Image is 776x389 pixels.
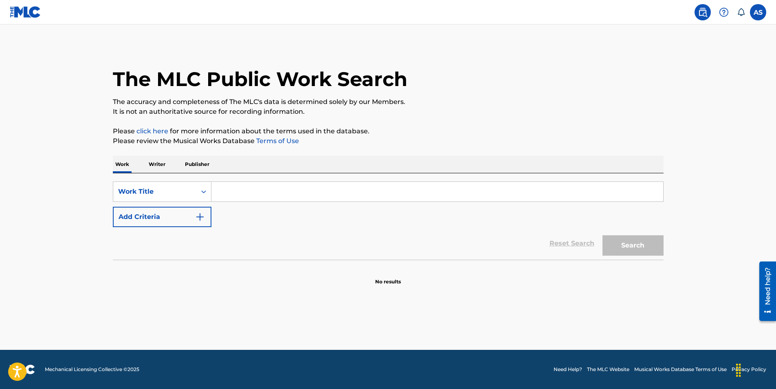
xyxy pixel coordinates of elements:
div: Drag [732,358,745,382]
form: Search Form [113,181,664,260]
a: The MLC Website [587,366,629,373]
iframe: Resource Center [753,259,776,324]
p: Writer [146,156,168,173]
button: Add Criteria [113,207,211,227]
img: search [698,7,708,17]
p: Work [113,156,132,173]
div: User Menu [750,4,766,20]
a: Privacy Policy [732,366,766,373]
p: Please review the Musical Works Database [113,136,664,146]
div: Notifications [737,8,745,16]
img: help [719,7,729,17]
p: Publisher [182,156,212,173]
img: logo [10,365,35,374]
p: It is not an authoritative source for recording information. [113,107,664,117]
a: Terms of Use [255,137,299,145]
div: Work Title [118,187,191,197]
h1: The MLC Public Work Search [113,67,407,91]
img: 9d2ae6d4665cec9f34b9.svg [195,212,205,222]
a: Public Search [695,4,711,20]
span: Mechanical Licensing Collective © 2025 [45,366,139,373]
p: The accuracy and completeness of The MLC's data is determined solely by our Members. [113,97,664,107]
img: MLC Logo [10,6,41,18]
iframe: Chat Widget [735,350,776,389]
p: No results [375,268,401,285]
a: Need Help? [554,366,582,373]
a: Musical Works Database Terms of Use [634,366,727,373]
a: click here [136,127,168,135]
div: Help [716,4,732,20]
p: Please for more information about the terms used in the database. [113,126,664,136]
